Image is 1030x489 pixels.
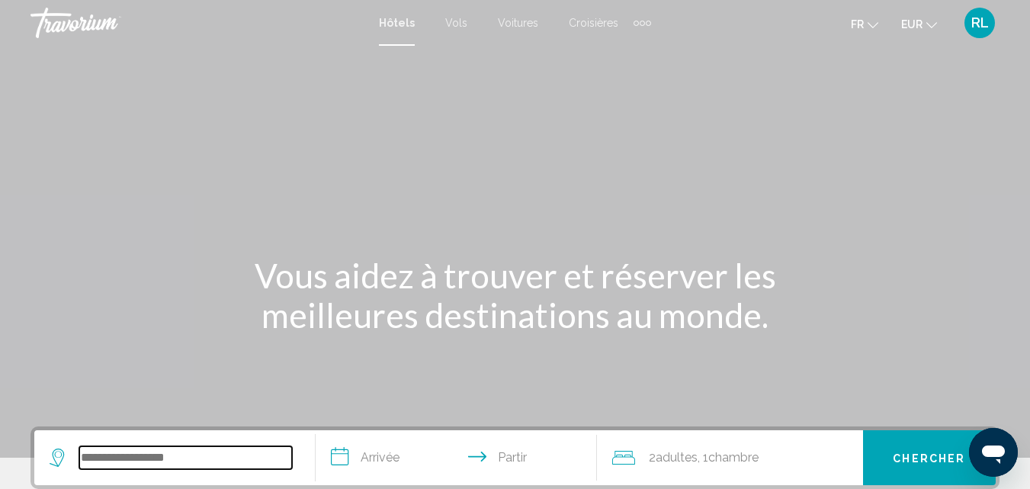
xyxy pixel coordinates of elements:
[960,7,1000,39] button: Menu utilisateur
[569,17,618,29] a: Croisières
[893,452,965,465] font: Chercher
[649,450,656,465] font: 2
[498,17,538,29] a: Voitures
[445,17,467,29] a: Vols
[30,8,364,38] a: Travorium
[656,450,698,465] font: adultes
[698,450,708,465] font: , 1
[597,430,863,485] button: Voyageurs : 2 adultes, 0 enfants
[379,17,415,29] a: Hôtels
[901,13,937,35] button: Changer de devise
[708,450,759,465] font: Chambre
[851,18,864,31] font: fr
[255,256,776,335] font: Vous aidez à trouver et réserver les meilleures destinations au monde.
[316,430,597,485] button: Dates d'arrivée et de départ
[901,18,923,31] font: EUR
[969,428,1018,477] iframe: Bouton de lancement de la fenêtre de messagerie
[851,13,878,35] button: Changer de langue
[34,430,996,485] div: Widget de recherche
[971,14,989,31] font: RL
[634,11,651,35] button: Éléments de navigation supplémentaires
[863,430,996,485] button: Chercher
